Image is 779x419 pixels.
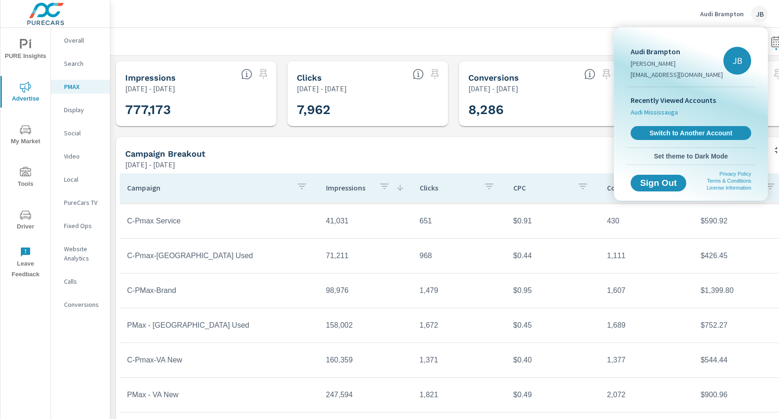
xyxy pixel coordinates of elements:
p: Recently Viewed Accounts [631,95,751,106]
a: Switch to Another Account [631,126,751,140]
p: [PERSON_NAME] [631,59,723,68]
p: Audi Brampton [631,46,723,57]
a: Privacy Policy [720,171,751,177]
span: Switch to Another Account [636,129,746,137]
a: License Information [707,185,751,190]
span: Set theme to Dark Mode [631,152,751,160]
div: JB [723,47,751,75]
span: Audi Mississauga [631,108,678,117]
p: [EMAIL_ADDRESS][DOMAIN_NAME] [631,70,723,79]
span: Sign Out [638,179,679,187]
a: Terms & Conditions [707,178,751,184]
button: Set theme to Dark Mode [627,148,755,165]
button: Sign Out [631,175,686,191]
